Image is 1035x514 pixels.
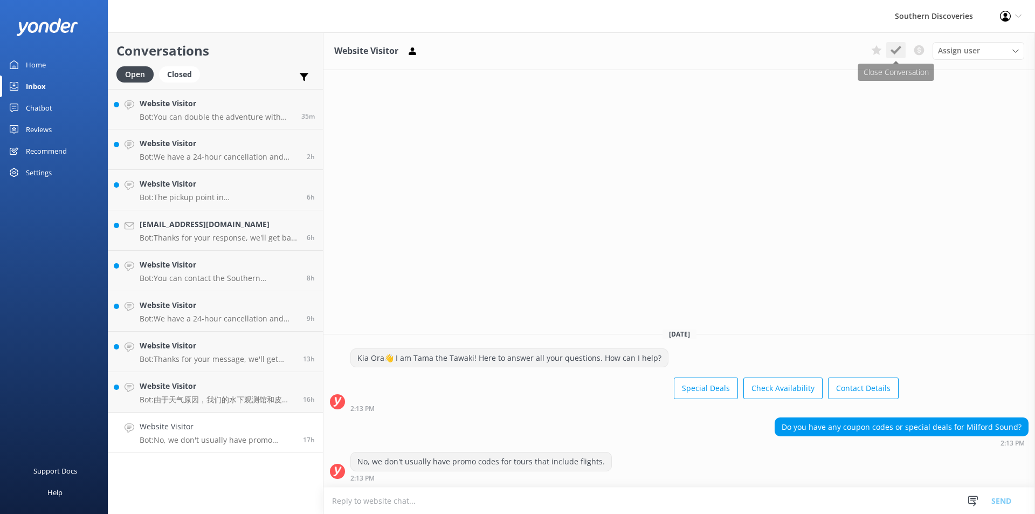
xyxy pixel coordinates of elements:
[26,76,46,97] div: Inbox
[140,314,299,324] p: Bot: We have a 24-hour cancellation and amendment policy. If you notify us more than 24 hours bef...
[828,378,899,399] button: Contact Details
[140,98,293,109] h4: Website Visitor
[140,138,299,149] h4: Website Visitor
[334,44,398,58] h3: Website Visitor
[26,119,52,140] div: Reviews
[303,354,315,364] span: Oct 11 2025 06:01pm (UTC +13:00) Pacific/Auckland
[26,162,52,183] div: Settings
[350,405,899,412] div: Oct 11 2025 02:13pm (UTC +13:00) Pacific/Auckland
[140,421,295,433] h4: Website Visitor
[116,66,154,83] div: Open
[108,291,323,332] a: Website VisitorBot:We have a 24-hour cancellation and amendment policy. If you notify us more tha...
[307,193,315,202] span: Oct 12 2025 01:51am (UTC +13:00) Pacific/Auckland
[140,218,299,230] h4: [EMAIL_ADDRESS][DOMAIN_NAME]
[108,332,323,372] a: Website VisitorBot:Thanks for your message, we'll get back to you as soon as we can. You're also ...
[1000,440,1025,447] strong: 2:13 PM
[16,18,78,36] img: yonder-white-logo.png
[933,42,1024,59] div: Assign User
[743,378,823,399] button: Check Availability
[140,340,295,352] h4: Website Visitor
[108,251,323,291] a: Website VisitorBot:You can contact the Southern Discoveries team by phone at [PHONE_NUMBER] withi...
[159,66,200,83] div: Closed
[108,170,323,210] a: Website VisitorBot:The pickup point in [GEOGRAPHIC_DATA] is at the [GEOGRAPHIC_DATA], located at ...
[775,439,1029,447] div: Oct 11 2025 02:13pm (UTC +13:00) Pacific/Auckland
[140,178,299,190] h4: Website Visitor
[307,152,315,161] span: Oct 12 2025 05:07am (UTC +13:00) Pacific/Auckland
[663,330,696,339] span: [DATE]
[116,68,159,80] a: Open
[116,40,315,61] h2: Conversations
[140,259,299,271] h4: Website Visitor
[140,273,299,283] p: Bot: You can contact the Southern Discoveries team by phone at [PHONE_NUMBER] within [GEOGRAPHIC_...
[351,349,668,367] div: Kia Ora👋 I am Tama the Tawaki! Here to answer all your questions. How can I help?
[307,273,315,283] span: Oct 11 2025 11:05pm (UTC +13:00) Pacific/Auckland
[108,210,323,251] a: [EMAIL_ADDRESS][DOMAIN_NAME]Bot:Thanks for your response, we'll get back to you as soon as we can...
[26,140,67,162] div: Recommend
[140,395,295,405] p: Bot: 由于天气原因，我们的水下观测馆和皮划艇棚遭受了一些损坏。目前，我们还没有具体的水下观测馆重新开放日期。
[33,460,77,482] div: Support Docs
[140,299,299,311] h4: Website Visitor
[775,418,1028,436] div: Do you have any coupon codes or special deals for Milford Sound?
[26,97,52,119] div: Chatbot
[140,112,293,122] p: Bot: You can double the adventure with our Special Deals! Visit [URL][DOMAIN_NAME] for more infor...
[108,372,323,413] a: Website VisitorBot:由于天气原因，我们的水下观测馆和皮划艇棚遭受了一些损坏。目前，我们还没有具体的水下观测馆重新开放日期。16h
[303,435,315,444] span: Oct 11 2025 02:13pm (UTC +13:00) Pacific/Auckland
[140,354,295,364] p: Bot: Thanks for your message, we'll get back to you as soon as we can. You're also welcome to kee...
[351,453,611,471] div: No, we don't usually have promo codes for tours that include flights.
[108,129,323,170] a: Website VisitorBot:We have a 24-hour cancellation and amendment policy. If you notify us more tha...
[26,54,46,76] div: Home
[159,68,205,80] a: Closed
[938,45,980,57] span: Assign user
[350,474,612,482] div: Oct 11 2025 02:13pm (UTC +13:00) Pacific/Auckland
[47,482,63,503] div: Help
[108,413,323,453] a: Website VisitorBot:No, we don't usually have promo codes for tours that include flights.17h
[307,233,315,242] span: Oct 12 2025 01:43am (UTC +13:00) Pacific/Auckland
[140,193,299,202] p: Bot: The pickup point in [GEOGRAPHIC_DATA] is at the [GEOGRAPHIC_DATA], located at [STREET_ADDRES...
[350,475,375,482] strong: 2:13 PM
[307,314,315,323] span: Oct 11 2025 10:21pm (UTC +13:00) Pacific/Auckland
[140,233,299,243] p: Bot: Thanks for your response, we'll get back to you as soon as we can during opening hours.
[350,406,375,412] strong: 2:13 PM
[108,89,323,129] a: Website VisitorBot:You can double the adventure with our Special Deals! Visit [URL][DOMAIN_NAME] ...
[674,378,738,399] button: Special Deals
[140,152,299,162] p: Bot: We have a 24-hour cancellation and amendment policy. If you notify us more than 24 hours bef...
[301,112,315,121] span: Oct 12 2025 07:18am (UTC +13:00) Pacific/Auckland
[140,435,295,445] p: Bot: No, we don't usually have promo codes for tours that include flights.
[140,380,295,392] h4: Website Visitor
[303,395,315,404] span: Oct 11 2025 03:20pm (UTC +13:00) Pacific/Auckland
